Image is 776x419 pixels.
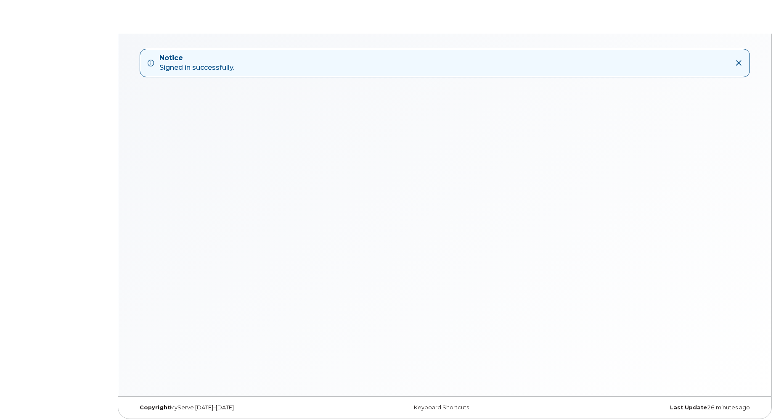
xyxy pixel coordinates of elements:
div: Signed in successfully. [159,53,234,73]
div: MyServe [DATE]–[DATE] [133,404,341,411]
strong: Notice [159,53,234,63]
div: 26 minutes ago [548,404,756,411]
strong: Last Update [670,404,707,411]
a: Keyboard Shortcuts [414,404,469,411]
strong: Copyright [140,404,170,411]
